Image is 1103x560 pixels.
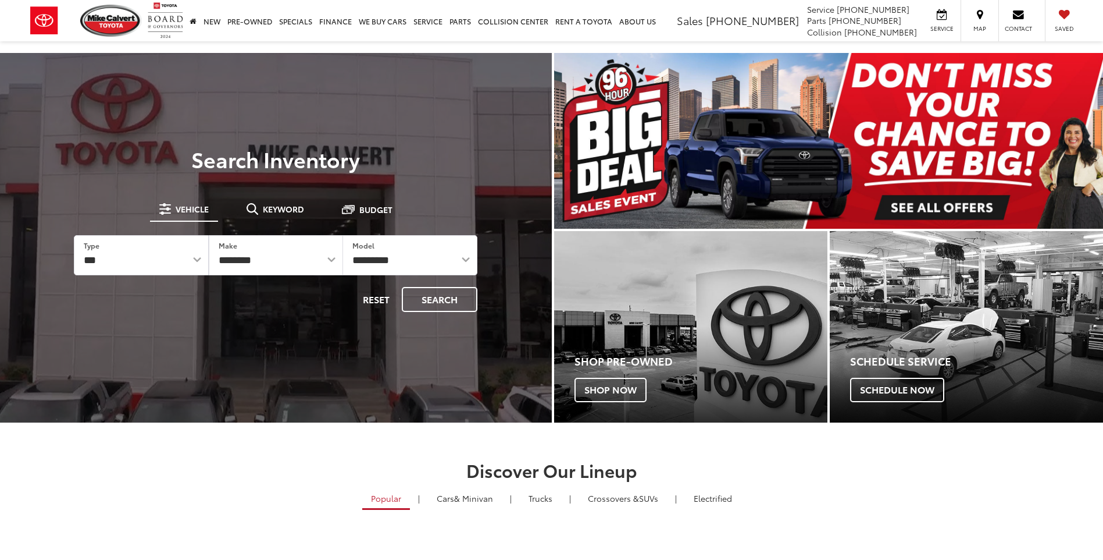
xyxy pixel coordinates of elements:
span: Sales [677,13,703,28]
span: Saved [1051,24,1077,33]
a: Popular [362,488,410,510]
h4: Shop Pre-Owned [574,356,827,367]
img: Mike Calvert Toyota [80,5,142,37]
span: Shop Now [574,378,647,402]
button: Reset [353,287,399,312]
a: Schedule Service Schedule Now [830,231,1103,423]
a: Electrified [685,488,741,508]
label: Model [352,240,374,250]
li: | [507,492,515,504]
span: [PHONE_NUMBER] [837,3,909,15]
span: Contact [1005,24,1032,33]
h2: Discover Our Lineup [142,460,962,480]
label: Make [219,240,237,250]
span: Parts [807,15,826,26]
span: & Minivan [454,492,493,504]
a: Trucks [520,488,561,508]
span: Map [967,24,993,33]
li: | [415,492,423,504]
span: Vehicle [176,205,209,213]
a: SUVs [579,488,667,508]
span: Schedule Now [850,378,944,402]
span: Collision [807,26,842,38]
button: Search [402,287,477,312]
span: [PHONE_NUMBER] [844,26,917,38]
div: Toyota [554,231,827,423]
label: Type [84,240,99,250]
div: Toyota [830,231,1103,423]
a: Cars [428,488,502,508]
span: [PHONE_NUMBER] [706,13,799,28]
li: | [672,492,680,504]
span: [PHONE_NUMBER] [829,15,901,26]
h3: Search Inventory [49,147,503,171]
li: | [566,492,574,504]
span: Crossovers & [588,492,639,504]
span: Budget [359,205,392,214]
span: Service [807,3,834,15]
span: Keyword [263,205,304,213]
a: Shop Pre-Owned Shop Now [554,231,827,423]
h4: Schedule Service [850,356,1103,367]
span: Service [929,24,955,33]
